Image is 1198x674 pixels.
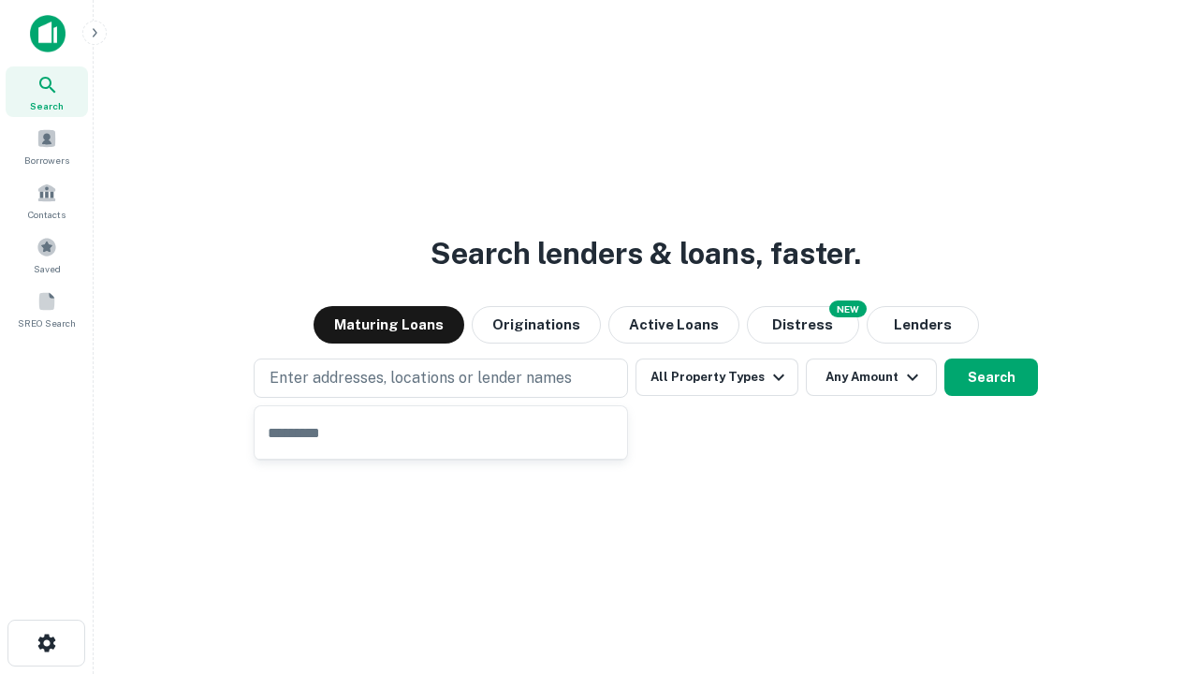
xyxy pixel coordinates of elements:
a: SREO Search [6,284,88,334]
span: SREO Search [18,315,76,330]
a: Borrowers [6,121,88,171]
span: Borrowers [24,153,69,168]
div: NEW [829,300,867,317]
p: Enter addresses, locations or lender names [270,367,572,389]
button: All Property Types [636,359,798,396]
a: Search [6,66,88,117]
button: Maturing Loans [314,306,464,344]
span: Search [30,98,64,113]
button: Enter addresses, locations or lender names [254,359,628,398]
span: Contacts [28,207,66,222]
iframe: Chat Widget [1104,524,1198,614]
button: Originations [472,306,601,344]
span: Saved [34,261,61,276]
button: Any Amount [806,359,937,396]
h3: Search lenders & loans, faster. [431,231,861,276]
a: Saved [6,229,88,280]
button: Search distressed loans with lien and other non-mortgage details. [747,306,859,344]
button: Active Loans [608,306,739,344]
img: capitalize-icon.png [30,15,66,52]
button: Search [944,359,1038,396]
a: Contacts [6,175,88,226]
button: Lenders [867,306,979,344]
